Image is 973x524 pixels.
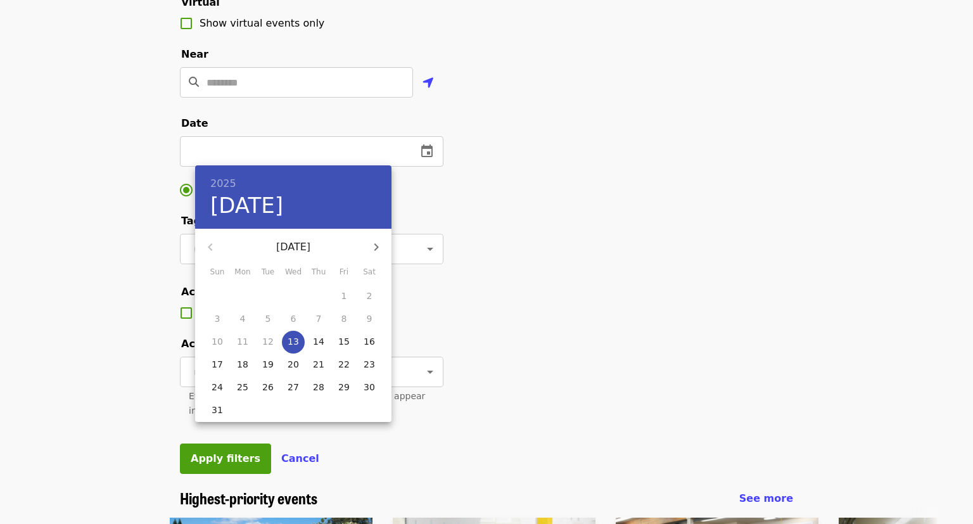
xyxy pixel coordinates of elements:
p: 13 [288,335,299,348]
button: [DATE] [210,193,283,219]
p: 20 [288,358,299,371]
button: 14 [307,331,330,354]
button: 28 [307,376,330,399]
button: 15 [333,331,355,354]
span: Thu [307,266,330,279]
button: 16 [358,331,381,354]
button: 2025 [210,175,236,193]
button: 13 [282,331,305,354]
button: 18 [231,354,254,376]
p: 14 [313,335,324,348]
span: Mon [231,266,254,279]
button: 22 [333,354,355,376]
button: 21 [307,354,330,376]
p: 31 [212,404,223,416]
p: 15 [338,335,350,348]
p: 18 [237,358,248,371]
p: 28 [313,381,324,393]
span: Fri [333,266,355,279]
button: 27 [282,376,305,399]
span: Sun [206,266,229,279]
p: 23 [364,358,375,371]
button: 26 [257,376,279,399]
span: Tue [257,266,279,279]
button: 17 [206,354,229,376]
button: 25 [231,376,254,399]
button: 29 [333,376,355,399]
button: 30 [358,376,381,399]
span: Sat [358,266,381,279]
p: 26 [262,381,274,393]
p: 29 [338,381,350,393]
button: 24 [206,376,229,399]
p: 17 [212,358,223,371]
p: 25 [237,381,248,393]
span: Wed [282,266,305,279]
button: 23 [358,354,381,376]
p: 27 [288,381,299,393]
p: 24 [212,381,223,393]
p: 30 [364,381,375,393]
p: 19 [262,358,274,371]
p: 22 [338,358,350,371]
p: 21 [313,358,324,371]
p: 16 [364,335,375,348]
button: 31 [206,399,229,422]
button: 20 [282,354,305,376]
button: 19 [257,354,279,376]
p: [DATE] [226,240,361,255]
